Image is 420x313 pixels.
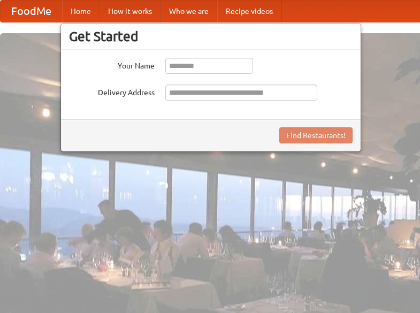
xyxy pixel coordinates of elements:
[69,28,353,44] h3: Get Started
[161,1,217,22] a: Who we are
[217,1,281,22] a: Recipe videos
[1,1,62,22] a: FoodMe
[69,58,155,71] label: Your Name
[69,85,155,98] label: Delivery Address
[100,1,161,22] a: How it works
[62,1,100,22] a: Home
[279,127,353,143] button: Find Restaurants!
